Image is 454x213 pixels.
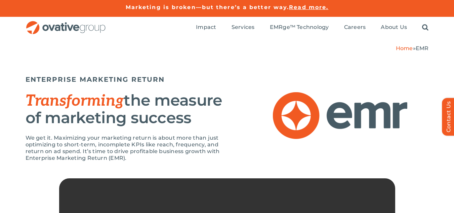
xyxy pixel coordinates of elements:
[26,20,106,27] a: OG_Full_horizontal_RGB
[232,24,255,31] a: Services
[196,24,216,31] a: Impact
[273,92,407,139] img: EMR – Logo
[270,24,329,31] a: EMRge™ Technology
[26,75,227,83] h5: ENTERPRISE MARKETING RETURN
[344,24,366,31] a: Careers
[26,92,124,110] span: Transforming
[396,45,429,51] span: »
[196,17,428,38] nav: Menu
[381,24,407,31] a: About Us
[422,24,428,31] a: Search
[416,45,429,51] span: EMR
[126,4,289,10] a: Marketing is broken—but there’s a better way.
[26,92,227,126] h2: the measure of marketing success
[396,45,413,51] a: Home
[289,4,328,10] a: Read more.
[26,135,227,162] p: We get it. Maximizing your marketing return is about more than just optimizing to short-term, inc...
